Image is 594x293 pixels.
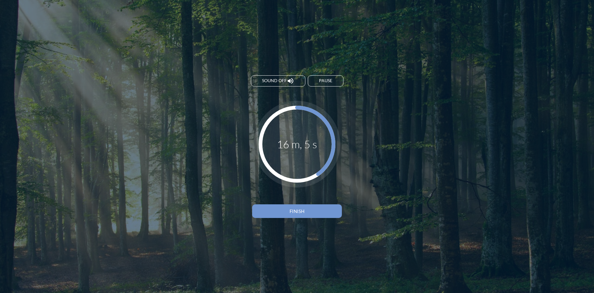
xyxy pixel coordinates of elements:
[251,75,305,87] button: Sound off
[252,204,342,218] button: Finish
[263,208,331,214] div: Finish
[287,77,294,85] i: volume_up
[262,78,287,83] span: Sound off
[308,75,343,87] button: Pause
[319,78,332,83] div: Pause
[277,138,317,150] div: 16 m, 5 s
